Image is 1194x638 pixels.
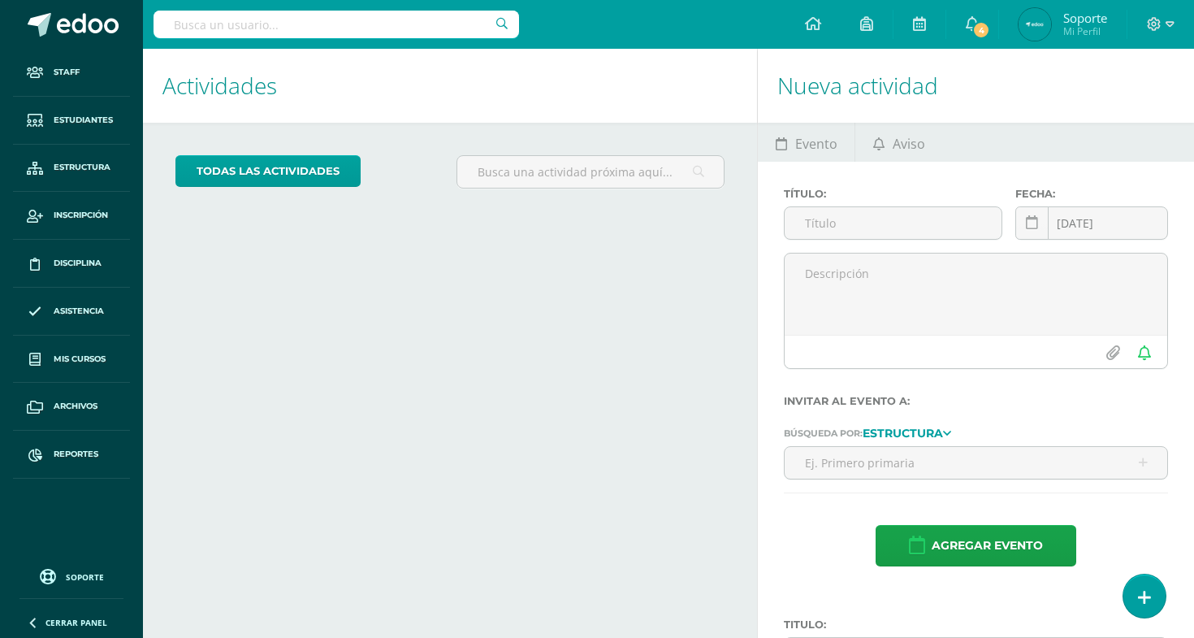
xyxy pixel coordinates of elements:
a: Asistencia [13,288,130,336]
span: Soporte [1063,10,1107,26]
span: Reportes [54,448,98,461]
span: Evento [795,124,837,163]
input: Fecha de entrega [1016,207,1167,239]
h1: Actividades [162,49,738,123]
span: Estudiantes [54,114,113,127]
span: Archivos [54,400,97,413]
a: Mis cursos [13,336,130,384]
a: Aviso [855,123,942,162]
span: Cerrar panel [45,617,107,628]
a: Staff [13,49,130,97]
span: Mi Perfil [1063,24,1107,38]
label: Titulo : [784,618,1168,631]
span: Asistencia [54,305,104,318]
span: Inscripción [54,209,108,222]
button: Agregar evento [876,525,1076,566]
span: Aviso [893,124,925,163]
span: Búsqueda por: [784,428,863,439]
span: Soporte [66,571,104,583]
span: Mis cursos [54,353,106,366]
a: Archivos [13,383,130,431]
span: Agregar evento [932,526,1043,566]
label: Invitar al evento a: [784,395,1168,407]
a: Reportes [13,431,130,479]
span: Staff [54,66,80,79]
a: todas las Actividades [175,155,361,187]
input: Busca un usuario... [154,11,519,38]
img: 0f7ef3388523656396c81bc75f105008.png [1019,8,1051,41]
a: Estructura [13,145,130,193]
label: Título: [784,188,1002,200]
strong: Estructura [863,426,943,441]
a: Estructura [863,427,951,438]
input: Título [785,207,1001,239]
h1: Nueva actividad [777,49,1175,123]
span: 4 [972,21,990,39]
a: Estudiantes [13,97,130,145]
a: Evento [758,123,854,162]
span: Estructura [54,161,110,174]
label: Fecha: [1015,188,1168,200]
a: Inscripción [13,192,130,240]
input: Ej. Primero primaria [785,447,1167,479]
input: Busca una actividad próxima aquí... [457,156,724,188]
a: Disciplina [13,240,130,288]
span: Disciplina [54,257,102,270]
a: Soporte [19,565,123,587]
